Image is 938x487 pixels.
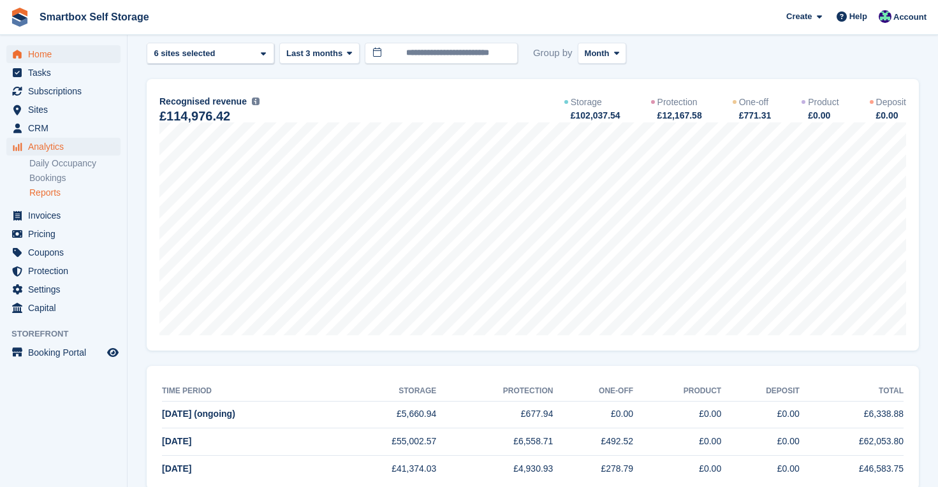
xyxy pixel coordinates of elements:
button: Month [578,43,627,64]
span: Coupons [28,243,105,261]
span: Home [28,45,105,63]
div: One-off [739,96,768,109]
td: £4,930.93 [436,455,553,482]
div: £114,976.42 [159,111,230,122]
a: menu [6,64,121,82]
a: Reports [29,187,121,199]
div: Product [808,96,839,109]
img: stora-icon-8386f47178a22dfd0bd8f6a31ec36ba5ce8667c1dd55bd0f319d3a0aa187defe.svg [10,8,29,27]
a: menu [6,82,121,100]
td: £0.00 [721,455,800,482]
span: Last 3 months [286,47,342,60]
td: £492.52 [553,428,633,456]
td: £62,053.80 [800,428,904,456]
td: £46,583.75 [800,455,904,482]
span: [DATE] [162,436,191,446]
td: £0.00 [633,455,721,482]
a: Preview store [105,345,121,360]
a: menu [6,243,121,261]
span: Account [893,11,927,24]
span: [DATE] (ongoing) [162,409,235,419]
a: menu [6,45,121,63]
td: £0.00 [721,428,800,456]
td: £677.94 [436,401,553,428]
a: Smartbox Self Storage [34,6,154,27]
span: CRM [28,119,105,137]
div: £102,037.54 [569,109,620,122]
div: £12,167.58 [656,109,702,122]
button: Last 3 months [279,43,360,64]
span: [DATE] [162,463,191,474]
span: Group by [533,43,573,64]
td: £6,338.88 [800,401,904,428]
th: protection [436,381,553,402]
span: Capital [28,299,105,317]
a: menu [6,344,121,361]
div: £771.31 [738,109,772,122]
div: £0.00 [807,109,839,122]
td: £55,002.57 [332,428,436,456]
a: Bookings [29,172,121,184]
td: £0.00 [633,428,721,456]
img: icon-info-grey-7440780725fd019a000dd9b08b2336e03edf1995a4989e88bcd33f0948082b44.svg [252,98,260,105]
th: One-off [553,381,633,402]
span: Analytics [28,138,105,156]
td: £0.00 [553,401,633,428]
td: £0.00 [633,401,721,428]
a: menu [6,280,121,298]
td: £0.00 [721,401,800,428]
span: Month [585,47,610,60]
div: Storage [571,96,602,109]
a: menu [6,225,121,243]
th: Product [633,381,721,402]
a: menu [6,101,121,119]
a: menu [6,262,121,280]
div: £0.00 [875,109,906,122]
a: Daily Occupancy [29,157,121,170]
th: Total [800,381,904,402]
a: menu [6,299,121,317]
span: Tasks [28,64,105,82]
th: Deposit [721,381,800,402]
span: Storefront [11,328,127,340]
span: Protection [28,262,105,280]
span: Pricing [28,225,105,243]
th: Storage [332,381,436,402]
div: Deposit [876,96,906,109]
td: £278.79 [553,455,633,482]
span: Subscriptions [28,82,105,100]
span: Invoices [28,207,105,224]
div: Protection [657,96,698,109]
td: £41,374.03 [332,455,436,482]
a: menu [6,138,121,156]
span: Recognised revenue [159,95,247,108]
img: Roger Canham [879,10,891,23]
a: menu [6,207,121,224]
a: menu [6,119,121,137]
span: Settings [28,280,105,298]
span: Create [786,10,812,23]
div: 6 sites selected [152,47,220,60]
span: Sites [28,101,105,119]
td: £5,660.94 [332,401,436,428]
td: £6,558.71 [436,428,553,456]
span: Help [849,10,867,23]
th: Time period [162,381,332,402]
span: Booking Portal [28,344,105,361]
